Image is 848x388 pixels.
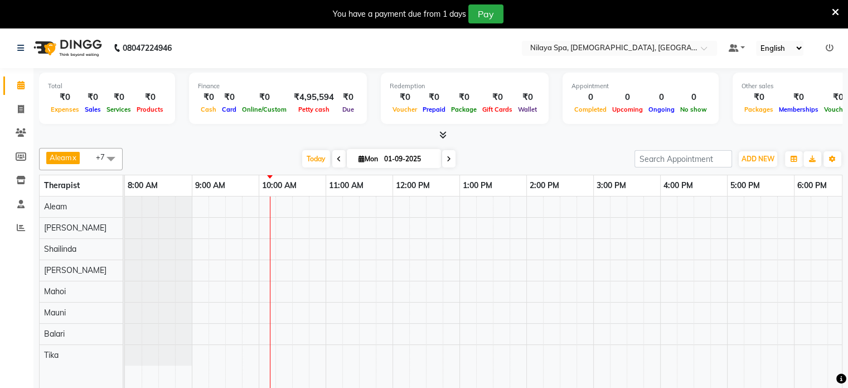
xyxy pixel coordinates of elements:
[198,106,219,113] span: Cash
[393,178,433,194] a: 12:00 PM
[295,106,332,113] span: Petty cash
[259,178,299,194] a: 10:00 AM
[134,91,166,104] div: ₹0
[468,4,503,23] button: Pay
[198,82,358,91] div: Finance
[48,106,82,113] span: Expenses
[390,91,420,104] div: ₹0
[239,91,289,104] div: ₹0
[594,178,629,194] a: 3:00 PM
[326,178,366,194] a: 11:00 AM
[460,178,495,194] a: 1:00 PM
[28,32,105,64] img: logo
[646,106,677,113] span: Ongoing
[571,82,710,91] div: Appointment
[479,91,515,104] div: ₹0
[634,150,732,167] input: Search Appointment
[104,91,134,104] div: ₹0
[302,150,330,167] span: Today
[571,106,609,113] span: Completed
[96,152,113,161] span: +7
[420,106,448,113] span: Prepaid
[48,91,82,104] div: ₹0
[50,153,71,162] span: Aleam
[479,106,515,113] span: Gift Cards
[448,91,479,104] div: ₹0
[198,91,219,104] div: ₹0
[515,106,540,113] span: Wallet
[333,8,466,20] div: You have a payment due from 1 days
[123,32,172,64] b: 08047224946
[44,202,67,212] span: Aleam
[677,91,710,104] div: 0
[794,178,830,194] a: 6:00 PM
[192,178,228,194] a: 9:00 AM
[44,286,66,296] span: Mahoi
[609,106,646,113] span: Upcoming
[239,106,289,113] span: Online/Custom
[44,265,106,275] span: [PERSON_NAME]
[448,106,479,113] span: Package
[219,91,239,104] div: ₹0
[71,153,76,162] a: x
[609,91,646,104] div: 0
[134,106,166,113] span: Products
[728,178,763,194] a: 5:00 PM
[776,106,821,113] span: Memberships
[742,106,776,113] span: Packages
[515,91,540,104] div: ₹0
[44,308,66,318] span: Mauni
[390,106,420,113] span: Voucher
[390,82,540,91] div: Redemption
[381,151,437,167] input: 2025-09-01
[356,155,381,163] span: Mon
[104,106,134,113] span: Services
[742,91,776,104] div: ₹0
[44,244,76,254] span: Shailinda
[125,178,161,194] a: 8:00 AM
[44,350,59,360] span: Tika
[44,180,80,190] span: Therapist
[340,106,357,113] span: Due
[776,91,821,104] div: ₹0
[82,106,104,113] span: Sales
[420,91,448,104] div: ₹0
[289,91,338,104] div: ₹4,95,594
[742,155,774,163] span: ADD NEW
[571,91,609,104] div: 0
[82,91,104,104] div: ₹0
[44,223,106,233] span: [PERSON_NAME]
[527,178,562,194] a: 2:00 PM
[661,178,696,194] a: 4:00 PM
[338,91,358,104] div: ₹0
[48,82,166,91] div: Total
[646,91,677,104] div: 0
[219,106,239,113] span: Card
[739,151,777,167] button: ADD NEW
[44,329,65,339] span: Balari
[677,106,710,113] span: No show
